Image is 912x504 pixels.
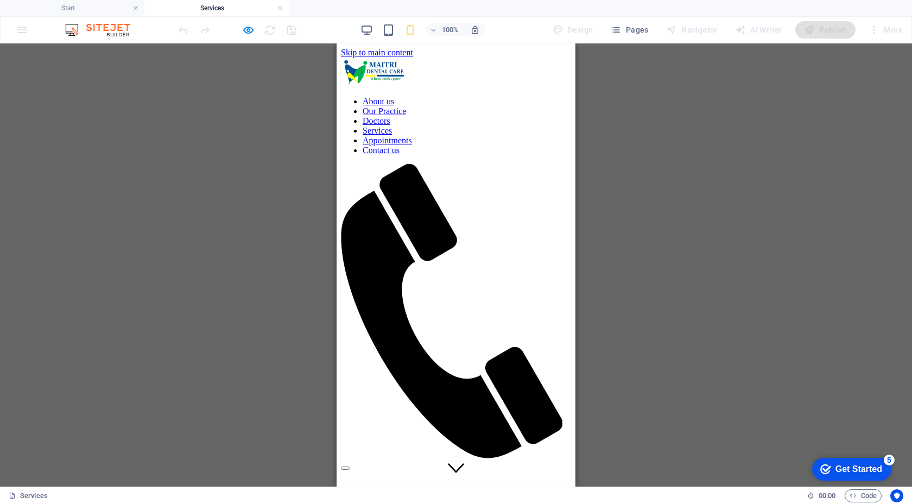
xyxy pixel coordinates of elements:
button: Pages [606,21,653,39]
img: Editor Logo [62,23,144,36]
h6: Session time [807,489,836,502]
div: 5 [80,2,91,13]
span: Code [850,489,877,502]
span: Pages [610,24,648,35]
div: Get Started 5 items remaining, 0% complete [9,5,88,28]
button: Code [845,489,882,502]
i: On resize automatically adjust zoom level to fit chosen device. [470,25,480,35]
span: 00 00 [819,489,835,502]
h4: Services [144,2,289,14]
div: Get Started [32,12,79,22]
button: Usercentrics [890,489,903,502]
div: Design (Ctrl+Alt+Y) [548,21,598,39]
a: Skip to main content [4,4,77,14]
span: : [826,492,828,500]
h6: 100% [442,23,459,36]
button: 100% [426,23,464,36]
a: Click to cancel selection. Double-click to open Pages [9,489,48,502]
